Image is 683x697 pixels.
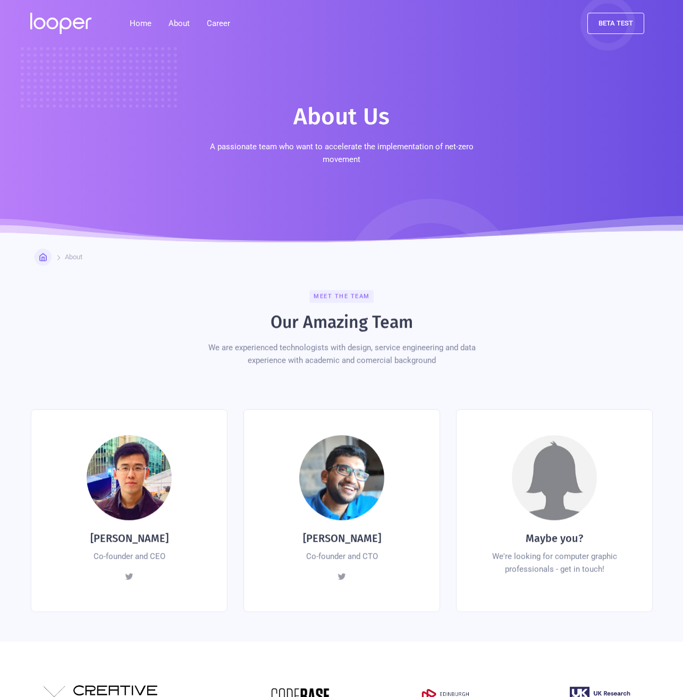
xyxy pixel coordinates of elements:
div: Home [51,253,69,261]
h1: About Us [293,102,390,132]
div: Co-founder and CEO [93,550,165,563]
a: beta test [587,13,644,34]
div: Co-founder and CTO [306,550,377,563]
h4: [PERSON_NAME] [302,531,381,546]
div: Meet the team [309,290,374,303]
div: We are experienced technologists with design, service engineering and data experience with academ... [190,341,493,367]
h4: [PERSON_NAME] [90,531,168,546]
div: We're looking for computer graphic professionals - get in touch! [478,550,631,575]
h4: Maybe you? [526,531,583,546]
div: About [160,13,198,34]
div: About [168,17,190,30]
h2: Our Amazing Team [271,311,413,333]
p: A passionate team who want to accelerate the implementation of net-zero movement [190,140,493,166]
div: About [65,253,82,261]
a: Home [121,13,160,34]
a: Home [35,249,52,266]
a: Career [198,13,239,34]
